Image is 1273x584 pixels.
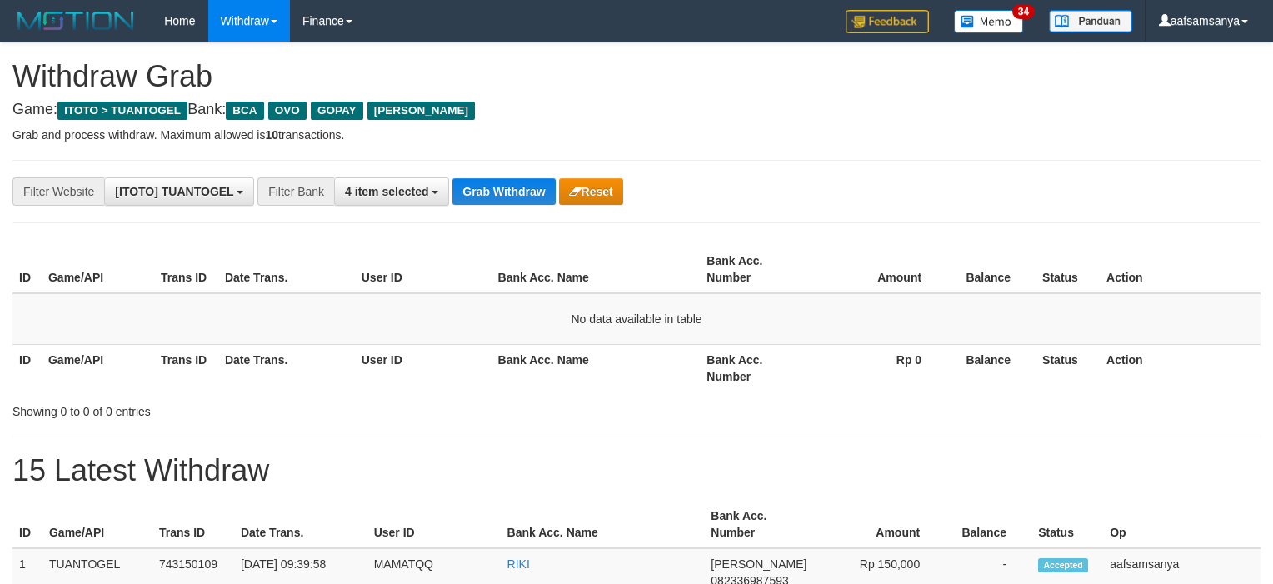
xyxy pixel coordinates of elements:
[946,246,1036,293] th: Balance
[492,246,701,293] th: Bank Acc. Name
[812,344,946,392] th: Rp 0
[1038,558,1088,572] span: Accepted
[954,10,1024,33] img: Button%20Memo.svg
[355,344,492,392] th: User ID
[218,344,355,392] th: Date Trans.
[154,344,218,392] th: Trans ID
[367,501,501,548] th: User ID
[507,557,530,571] a: RIKI
[1100,344,1261,392] th: Action
[12,8,139,33] img: MOTION_logo.png
[12,397,518,420] div: Showing 0 to 0 of 0 entries
[226,102,263,120] span: BCA
[104,177,254,206] button: [ITOTO] TUANTOGEL
[559,178,623,205] button: Reset
[367,102,475,120] span: [PERSON_NAME]
[345,185,428,198] span: 4 item selected
[452,178,555,205] button: Grab Withdraw
[42,501,152,548] th: Game/API
[57,102,187,120] span: ITOTO > TUANTOGEL
[355,246,492,293] th: User ID
[154,246,218,293] th: Trans ID
[265,128,278,142] strong: 10
[945,501,1031,548] th: Balance
[700,344,812,392] th: Bank Acc. Number
[152,501,234,548] th: Trans ID
[234,501,367,548] th: Date Trans.
[1036,344,1100,392] th: Status
[12,60,1261,93] h1: Withdraw Grab
[268,102,307,120] span: OVO
[946,344,1036,392] th: Balance
[115,185,233,198] span: [ITOTO] TUANTOGEL
[12,344,42,392] th: ID
[1031,501,1103,548] th: Status
[12,454,1261,487] h1: 15 Latest Withdraw
[12,501,42,548] th: ID
[1036,246,1100,293] th: Status
[812,246,946,293] th: Amount
[12,246,42,293] th: ID
[218,246,355,293] th: Date Trans.
[311,102,363,120] span: GOPAY
[12,293,1261,345] td: No data available in table
[1103,501,1261,548] th: Op
[42,246,154,293] th: Game/API
[501,501,705,548] th: Bank Acc. Name
[257,177,334,206] div: Filter Bank
[1049,10,1132,32] img: panduan.png
[492,344,701,392] th: Bank Acc. Name
[814,501,945,548] th: Amount
[12,177,104,206] div: Filter Website
[1100,246,1261,293] th: Action
[12,102,1261,118] h4: Game: Bank:
[846,10,929,33] img: Feedback.jpg
[12,127,1261,143] p: Grab and process withdraw. Maximum allowed is transactions.
[42,344,154,392] th: Game/API
[334,177,449,206] button: 4 item selected
[711,557,806,571] span: [PERSON_NAME]
[1012,4,1035,19] span: 34
[700,246,812,293] th: Bank Acc. Number
[704,501,814,548] th: Bank Acc. Number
